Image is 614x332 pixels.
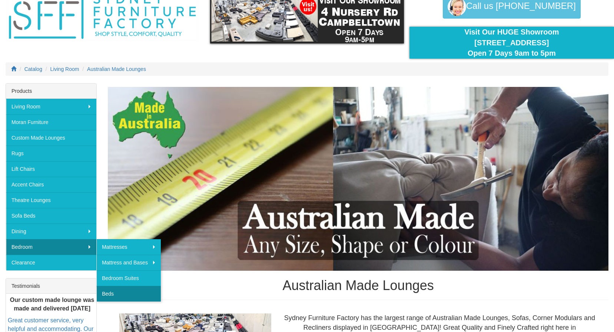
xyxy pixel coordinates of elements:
a: Accent Chairs [6,177,96,192]
a: Living Room [50,66,79,72]
a: Dining [6,224,96,239]
a: Rugs [6,146,96,161]
b: Our custom made lounge was made and delivered [DATE] [10,297,94,312]
a: Custom Made Lounges [6,130,96,146]
div: Visit Our HUGE Showroom [STREET_ADDRESS] Open 7 Days 9am to 5pm [415,27,608,59]
a: Theatre Lounges [6,192,96,208]
a: Moran Furniture [6,114,96,130]
a: Australian Made Lounges [87,66,146,72]
a: Living Room [6,99,96,114]
a: Beds [96,286,161,302]
a: Clearance [6,255,96,270]
a: Lift Chairs [6,161,96,177]
img: Australian Made Lounges [108,87,608,271]
a: Sofa Beds [6,208,96,224]
div: Products [6,84,96,99]
a: Mattress and Bases [96,255,161,270]
a: Bedroom [6,239,96,255]
h1: Australian Made Lounges [108,278,608,293]
a: Mattresses [96,239,161,255]
div: Testimonials [6,279,96,294]
a: Catalog [24,66,42,72]
a: Bedroom Suites [96,270,161,286]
